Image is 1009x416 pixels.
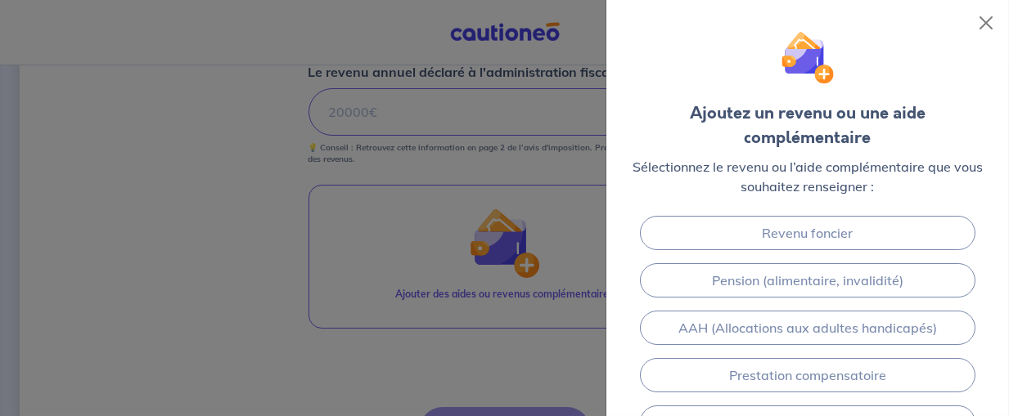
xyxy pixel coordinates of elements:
[633,101,983,150] div: Ajoutez un revenu ou une aide complémentaire
[640,311,975,345] a: AAH (Allocations aux adultes handicapés)
[633,157,983,196] p: Sélectionnez le revenu ou l’aide complémentaire que vous souhaitez renseigner :
[640,358,975,392] a: Prestation compensatoire
[640,263,975,297] a: Pension (alimentaire, invalidité)
[782,31,835,84] img: illu_wallet.svg
[640,216,975,250] a: Revenu foncier
[973,10,999,36] button: Close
